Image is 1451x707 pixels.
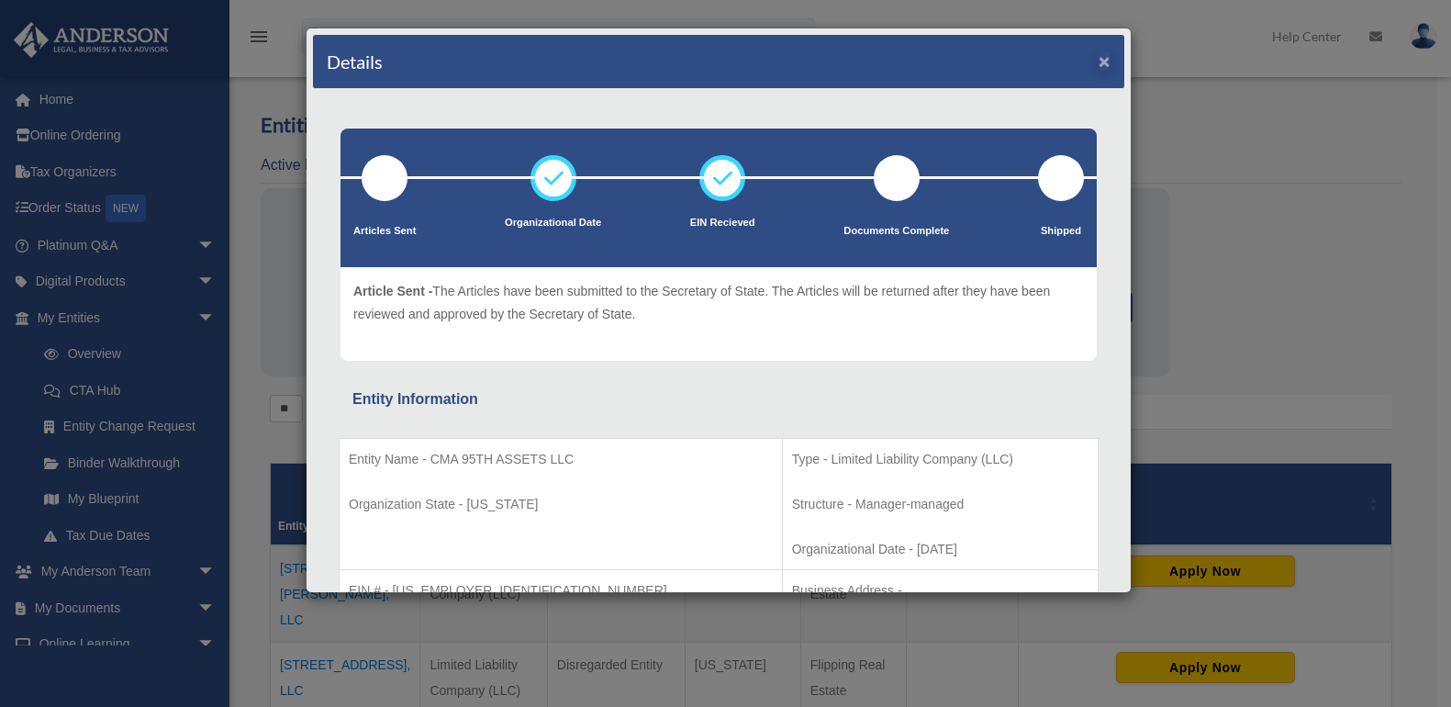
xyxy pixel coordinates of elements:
[505,214,601,232] p: Organizational Date
[349,448,773,471] p: Entity Name - CMA 95TH ASSETS LLC
[1099,51,1111,71] button: ×
[353,284,432,298] span: Article Sent -
[1038,222,1084,241] p: Shipped
[352,387,1085,412] div: Entity Information
[843,222,949,241] p: Documents Complete
[792,448,1088,471] p: Type - Limited Liability Company (LLC)
[349,493,773,516] p: Organization State - [US_STATE]
[327,49,383,74] h4: Details
[349,579,773,602] p: EIN # - [US_EMPLOYER_IDENTIFICATION_NUMBER]
[353,222,416,241] p: Articles Sent
[690,214,755,232] p: EIN Recieved
[792,579,1088,602] p: Business Address -
[792,538,1088,561] p: Organizational Date - [DATE]
[792,493,1088,516] p: Structure - Manager-managed
[353,280,1084,325] p: The Articles have been submitted to the Secretary of State. The Articles will be returned after t...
